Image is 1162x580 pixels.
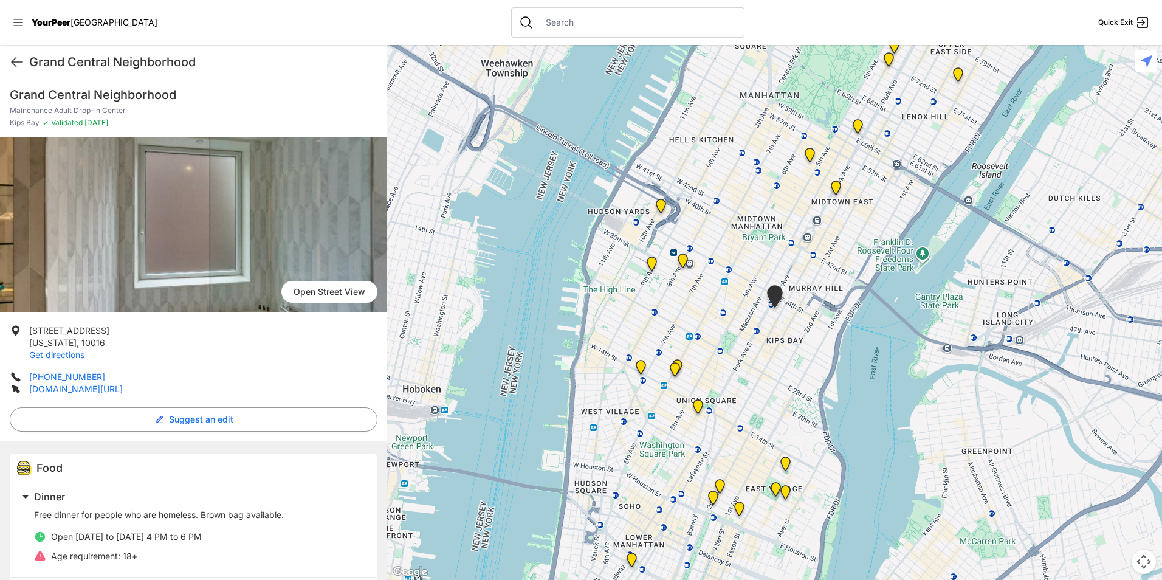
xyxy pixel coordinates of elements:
a: Open this area in Google Maps (opens a new window) [390,564,430,580]
input: Search [538,16,737,29]
span: Suggest an edit [169,413,233,426]
span: Food [36,461,63,474]
span: Open [DATE] to [DATE] 4 PM to 6 PM [51,531,202,542]
p: Mainchance Adult Drop-in Center [10,106,377,116]
a: Quick Exit [1098,15,1150,30]
div: Church of St. Francis Xavier - Front Entrance [665,354,690,384]
span: Quick Exit [1098,18,1133,27]
span: YourPeer [32,17,70,27]
div: Antonio Olivieri Drop-in Center [670,249,695,278]
div: Mainchance Adult Drop-in Center [760,280,790,317]
a: [PHONE_NUMBER] [29,371,105,382]
span: Dinner [34,491,65,503]
div: Sylvia's Place [648,194,673,223]
button: Suggest an edit [10,407,377,432]
span: Kips Bay [10,118,40,128]
h1: Grand Central Neighborhood [29,54,377,71]
p: Free dinner for people who are homeless. Brown bag available. [34,509,363,521]
h1: Grand Central Neighborhood [10,86,377,103]
p: 18+ [51,550,137,562]
span: Open Street View [281,281,377,303]
div: Tribeca Campus/New York City Rescue Mission [619,548,644,577]
span: , [77,337,79,348]
div: University Community Social Services (UCSS) [727,497,752,526]
div: Manhattan [876,47,901,77]
button: Map camera controls [1132,550,1156,574]
span: ✓ [42,118,49,128]
div: St. Bartholomew's Community Ministry [823,176,848,205]
a: Get directions [29,350,84,360]
span: [GEOGRAPHIC_DATA] [70,17,157,27]
div: Back of the Church [662,357,687,387]
div: Maryhouse [707,474,732,503]
div: Synagoge at Union Square [686,395,710,424]
span: Age requirement: [51,551,120,561]
div: Lunch in the Park [763,477,788,506]
span: [US_STATE] [29,337,77,348]
span: [STREET_ADDRESS] [29,325,109,336]
div: Manhattan [773,480,798,509]
span: Validated [51,118,83,127]
div: Chelsea [639,252,664,281]
a: [DOMAIN_NAME][URL] [29,384,123,394]
a: YourPeer[GEOGRAPHIC_DATA] [32,19,157,26]
div: St. Joseph House [701,486,726,515]
span: 10016 [81,337,105,348]
img: Google [390,564,430,580]
div: Church of the Village [628,355,653,384]
span: [DATE] [83,118,108,127]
